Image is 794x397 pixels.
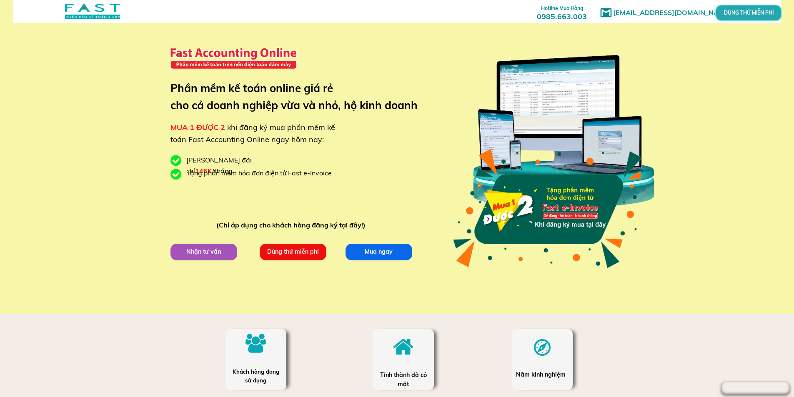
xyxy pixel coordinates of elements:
div: (Chỉ áp dụng cho khách hàng đăng ký tại đây!) [216,220,369,231]
p: Nhận tư vấn [170,243,237,260]
p: DÙNG THỬ MIỄN PHÍ [739,10,759,15]
div: Tỉnh thành đã có mặt [379,370,428,389]
h1: [EMAIL_ADDRESS][DOMAIN_NAME] [613,7,736,18]
div: Năm kinh nghiệm [516,370,568,379]
div: [PERSON_NAME] đãi chỉ /tháng [186,155,295,176]
div: Khách hàng đang sử dụng [230,367,282,385]
h3: 0985.663.003 [528,3,596,21]
p: Dùng thử miễn phí [259,243,326,260]
div: Tặng phần mềm hóa đơn điện tử Fast e-Invoice [186,168,338,179]
p: Mua ngay [345,243,412,260]
span: khi đăng ký mua phần mềm kế toán Fast Accounting Online ngay hôm nay: [170,122,335,144]
h3: Phần mềm kế toán online giá rẻ cho cả doanh nghiệp vừa và nhỏ, hộ kinh doanh [170,80,430,114]
span: 146K [195,167,212,175]
span: MUA 1 ĐƯỢC 2 [170,122,225,132]
span: Hotline Mua Hàng [541,5,583,11]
